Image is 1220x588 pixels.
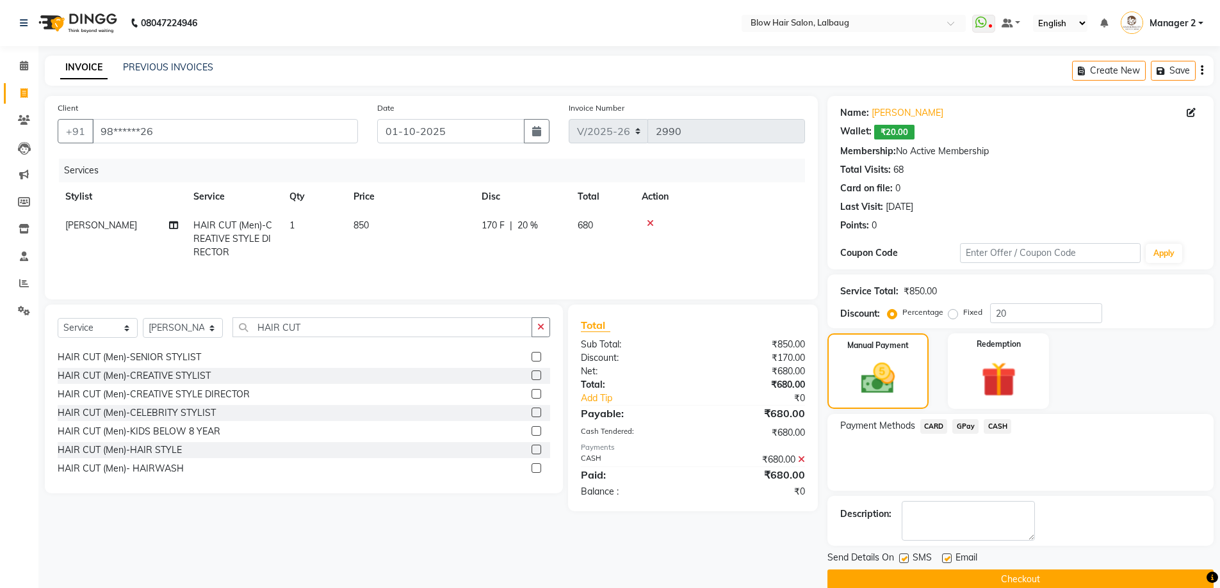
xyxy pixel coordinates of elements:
[850,359,906,398] img: _cash.svg
[123,61,213,73] a: PREVIOUS INVOICES
[1146,244,1182,263] button: Apply
[570,182,634,211] th: Total
[893,163,904,177] div: 68
[141,5,197,41] b: 08047224946
[693,453,815,466] div: ₹680.00
[186,182,282,211] th: Service
[840,419,915,433] span: Payment Methods
[872,106,943,120] a: [PERSON_NAME]
[65,219,137,231] span: [PERSON_NAME]
[840,145,1201,158] div: No Active Membership
[840,145,896,158] div: Membership:
[354,219,369,231] span: 850
[1151,61,1196,81] button: Save
[952,419,979,434] span: GPay
[840,163,891,177] div: Total Visits:
[571,467,693,482] div: Paid:
[581,442,804,453] div: Payments
[289,219,295,231] span: 1
[840,200,883,214] div: Last Visit:
[840,125,872,139] div: Wallet:
[474,182,570,211] th: Disc
[517,219,538,232] span: 20 %
[571,406,693,421] div: Payable:
[913,551,932,567] span: SMS
[693,351,815,365] div: ₹170.00
[282,182,346,211] th: Qty
[840,285,899,298] div: Service Total:
[571,378,693,392] div: Total:
[58,102,78,114] label: Client
[346,182,474,211] th: Price
[920,419,948,434] span: CARD
[232,317,532,337] input: Search or Scan
[713,392,815,405] div: ₹0
[970,358,1027,401] img: _gift.svg
[693,426,815,440] div: ₹680.00
[872,219,877,232] div: 0
[1072,61,1146,81] button: Create New
[693,338,815,351] div: ₹850.00
[571,426,693,440] div: Cash Tendered:
[984,419,1011,434] span: CASH
[58,119,94,143] button: +91
[874,125,915,139] span: ₹20.00
[58,406,216,420] div: HAIR CUT (Men)-CELEBRITY STYLIST
[510,219,512,232] span: |
[963,306,982,318] label: Fixed
[1121,12,1143,34] img: Manager 2
[840,307,880,321] div: Discount:
[693,365,815,378] div: ₹680.00
[693,378,815,392] div: ₹680.00
[693,467,815,482] div: ₹680.00
[58,425,220,438] div: HAIR CUT (Men)-KIDS BELOW 8 YEAR
[693,406,815,421] div: ₹680.00
[634,182,805,211] th: Action
[58,388,250,401] div: HAIR CUT (Men)-CREATIVE STYLE DIRECTOR
[58,443,182,457] div: HAIR CUT (Men)-HAIR STYLE
[58,369,211,383] div: HAIR CUT (Men)-CREATIVE STYLIST
[581,319,610,332] span: Total
[571,392,713,405] a: Add Tip
[571,351,693,365] div: Discount:
[1150,17,1196,30] span: Manager 2
[886,200,913,214] div: [DATE]
[193,219,272,258] span: HAIR CUT (Men)-CREATIVE STYLE DIRECTOR
[482,219,505,232] span: 170 F
[840,106,869,120] div: Name:
[58,182,186,211] th: Stylist
[58,351,201,364] div: HAIR CUT (Men)-SENIOR STYLIST
[895,182,900,195] div: 0
[59,159,815,182] div: Services
[902,306,943,318] label: Percentage
[33,5,120,41] img: logo
[92,119,358,143] input: Search by Name/Mobile/Email/Code
[840,246,961,260] div: Coupon Code
[569,102,624,114] label: Invoice Number
[60,56,108,79] a: INVOICE
[693,485,815,498] div: ₹0
[58,462,184,475] div: HAIR CUT (Men)- HAIRWASH
[827,551,894,567] span: Send Details On
[960,243,1141,263] input: Enter Offer / Coupon Code
[840,507,891,521] div: Description:
[578,219,593,231] span: 680
[571,453,693,466] div: CASH
[956,551,977,567] span: Email
[571,485,693,498] div: Balance :
[571,338,693,351] div: Sub Total:
[977,338,1021,350] label: Redemption
[904,285,937,298] div: ₹850.00
[840,182,893,195] div: Card on file:
[840,219,869,232] div: Points:
[377,102,394,114] label: Date
[571,365,693,378] div: Net:
[847,340,909,351] label: Manual Payment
